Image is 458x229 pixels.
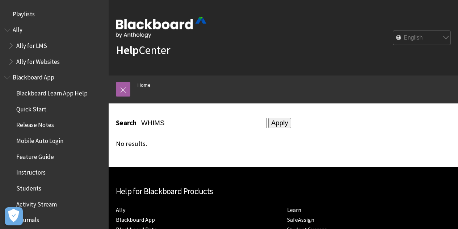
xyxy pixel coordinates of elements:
[16,198,57,208] span: Activity Stream
[116,216,155,224] a: Blackboard App
[16,87,88,97] span: Blackboard Learn App Help
[287,216,314,224] a: SafeAssign
[16,103,46,113] span: Quick Start
[268,118,291,128] input: Apply
[116,206,125,214] a: Ally
[116,43,139,57] strong: Help
[4,24,104,68] nav: Book outline for Anthology Ally Help
[393,31,451,45] select: Site Language Selector
[116,43,170,57] a: HelpCenter
[16,182,41,192] span: Students
[13,8,35,18] span: Playlists
[16,135,63,144] span: Mobile Auto Login
[4,8,104,20] nav: Book outline for Playlists
[116,119,138,127] label: Search
[13,24,22,34] span: Ally
[116,140,344,148] div: No results.
[116,185,451,198] h2: Help for Blackboard Products
[138,81,151,90] a: Home
[13,71,54,81] span: Blackboard App
[287,206,301,214] a: Learn
[16,167,46,176] span: Instructors
[16,119,54,129] span: Release Notes
[5,207,23,225] button: Open Preferences
[16,56,60,65] span: Ally for Websites
[16,214,39,224] span: Journals
[116,17,206,38] img: Blackboard by Anthology
[16,151,54,160] span: Feature Guide
[16,40,47,49] span: Ally for LMS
